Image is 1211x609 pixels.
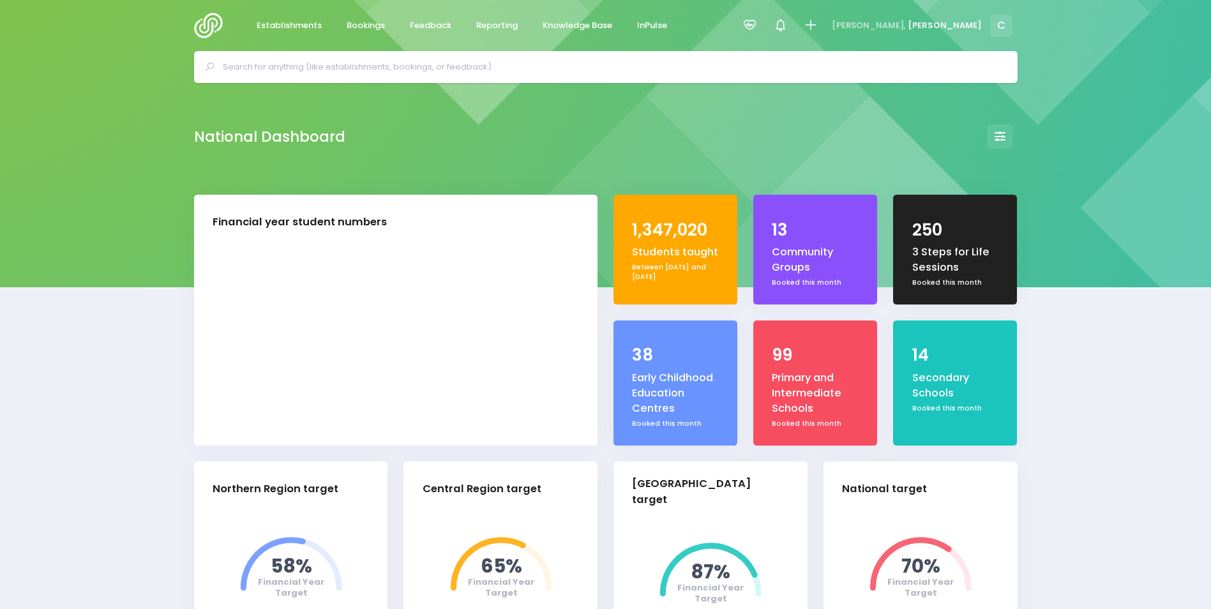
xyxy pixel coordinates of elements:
span: [PERSON_NAME] [908,19,982,32]
div: [GEOGRAPHIC_DATA] target [632,476,778,508]
div: Financial year student numbers [213,214,387,230]
input: Search for anything (like establishments, bookings, or feedback) [223,57,1000,77]
span: C [990,15,1012,37]
span: Bookings [347,19,385,32]
a: Reporting [466,13,529,38]
a: InPulse [627,13,678,38]
div: 1,347,020 [632,218,719,243]
span: InPulse [637,19,667,32]
div: National target [842,481,927,497]
div: Between [DATE] and [DATE] [632,262,719,282]
a: Knowledge Base [532,13,623,38]
img: Logo [194,13,230,38]
h2: National Dashboard [194,128,345,146]
div: Central Region target [423,481,541,497]
span: Reporting [476,19,518,32]
div: 3 Steps for Life Sessions [912,244,999,276]
span: Feedback [410,19,451,32]
div: 250 [912,218,999,243]
div: Early Childhood Education Centres [632,370,719,417]
div: 99 [772,343,859,368]
a: Feedback [400,13,462,38]
div: Booked this month [912,278,999,288]
span: [PERSON_NAME], [832,19,906,32]
div: Booked this month [772,278,859,288]
div: Booked this month [912,403,999,414]
span: Establishments [257,19,322,32]
div: Students taught [632,244,719,260]
div: Northern Region target [213,481,338,497]
span: Knowledge Base [543,19,612,32]
div: 38 [632,343,719,368]
a: Establishments [246,13,333,38]
div: Primary and Intermediate Schools [772,370,859,417]
div: 13 [772,218,859,243]
a: Bookings [336,13,396,38]
div: Booked this month [632,419,719,429]
div: Secondary Schools [912,370,999,402]
div: 14 [912,343,999,368]
div: Booked this month [772,419,859,429]
div: Community Groups [772,244,859,276]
